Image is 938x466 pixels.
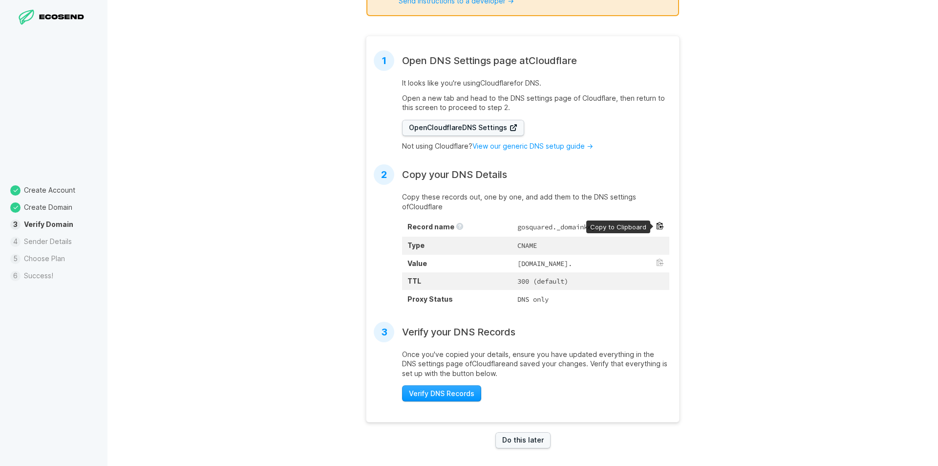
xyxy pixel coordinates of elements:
[402,120,524,136] a: OpenCloudflareDNS Settings
[512,218,669,237] td: gosquared._domainkey
[402,272,512,290] th: TTL
[402,237,512,254] th: Type
[402,192,669,211] p: Copy these records out, one by one, and add them to the DNS settings of Cloudflare
[512,237,669,254] td: CNAME
[512,290,669,308] td: DNS only
[512,255,669,272] td: [DOMAIN_NAME].
[402,326,515,338] h2: Verify your DNS Records
[402,290,512,308] th: Proxy Status
[409,389,474,399] span: Verify DNS Records
[402,141,669,151] p: Not using Cloudflare?
[402,255,512,272] th: Value
[402,78,669,88] p: It looks like you're using Cloudflare for DNS.
[402,350,669,378] p: Once you've copied your details, ensure you have updated everything in the DNS settings page of C...
[495,432,551,448] a: Do this later
[402,93,669,112] p: Open a new tab and head to the DNS settings page of Cloudflare , then return to this screen to pr...
[402,169,507,180] h2: Copy your DNS Details
[402,218,512,237] th: Record name
[409,123,517,133] span: Open Cloudflare DNS Settings
[512,272,669,290] td: 300 (default)
[402,385,481,401] button: Verify DNS Records
[472,142,593,150] a: View our generic DNS setup guide →
[402,55,577,67] h2: Open DNS Settings page at Cloudflare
